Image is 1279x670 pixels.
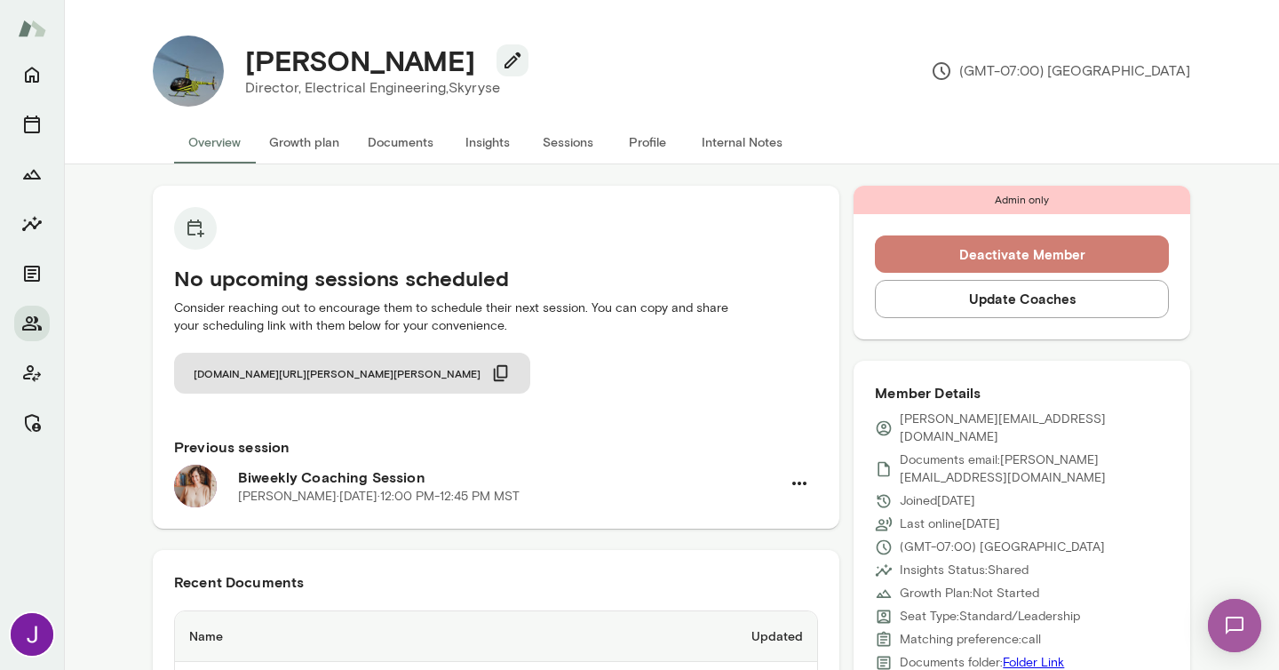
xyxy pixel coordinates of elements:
[245,44,475,77] h4: [PERSON_NAME]
[931,60,1190,82] p: (GMT-07:00) [GEOGRAPHIC_DATA]
[448,121,528,164] button: Insights
[14,306,50,341] button: Members
[14,57,50,92] button: Home
[900,451,1169,487] p: Documents email: [PERSON_NAME][EMAIL_ADDRESS][DOMAIN_NAME]
[14,405,50,441] button: Manage
[875,235,1169,273] button: Deactivate Member
[14,206,50,242] button: Insights
[238,488,520,506] p: [PERSON_NAME] · [DATE] · 12:00 PM-12:45 PM MST
[14,107,50,142] button: Sessions
[900,631,1041,649] p: Matching preference: call
[14,256,50,291] button: Documents
[900,608,1080,626] p: Seat Type: Standard/Leadership
[175,611,666,662] th: Name
[354,121,448,164] button: Documents
[18,12,46,45] img: Mento
[875,280,1169,317] button: Update Coaches
[245,77,514,99] p: Director, Electrical Engineering, Skyryse
[14,156,50,192] button: Growth Plan
[608,121,687,164] button: Profile
[153,36,224,107] img: Chris Ginzton
[174,299,818,335] p: Consider reaching out to encourage them to schedule their next session. You can copy and share yo...
[900,515,1000,533] p: Last online [DATE]
[875,382,1169,403] h6: Member Details
[11,613,53,656] img: Jocelyn Grodin
[1003,655,1064,670] a: Folder Link
[174,571,818,593] h6: Recent Documents
[900,538,1105,556] p: (GMT-07:00) [GEOGRAPHIC_DATA]
[900,562,1029,579] p: Insights Status: Shared
[900,585,1039,602] p: Growth Plan: Not Started
[666,611,817,662] th: Updated
[687,121,797,164] button: Internal Notes
[238,467,781,488] h6: Biweekly Coaching Session
[174,436,818,458] h6: Previous session
[14,355,50,391] button: Client app
[900,411,1169,446] p: [PERSON_NAME][EMAIL_ADDRESS][DOMAIN_NAME]
[174,121,255,164] button: Overview
[174,353,530,394] button: [DOMAIN_NAME][URL][PERSON_NAME][PERSON_NAME]
[194,366,481,380] span: [DOMAIN_NAME][URL][PERSON_NAME][PERSON_NAME]
[255,121,354,164] button: Growth plan
[528,121,608,164] button: Sessions
[900,492,975,510] p: Joined [DATE]
[854,186,1190,214] div: Admin only
[174,264,818,292] h5: No upcoming sessions scheduled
